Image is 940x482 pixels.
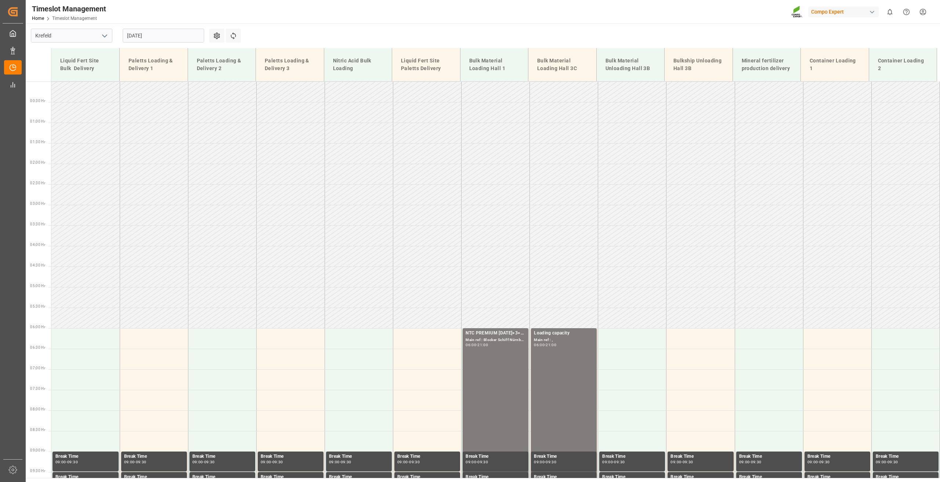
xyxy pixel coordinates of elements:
div: - [134,460,135,464]
span: 06:00 Hr [30,325,45,329]
span: 00:30 Hr [30,99,45,103]
div: Break Time [807,453,867,460]
span: 01:30 Hr [30,140,45,144]
div: - [66,460,67,464]
div: - [340,460,341,464]
span: 02:30 Hr [30,181,45,185]
div: - [886,460,887,464]
div: - [818,460,819,464]
span: 04:30 Hr [30,263,45,267]
button: show 0 new notifications [882,4,898,20]
div: Break Time [192,474,252,481]
span: 01:00 Hr [30,119,45,123]
div: 06:00 [466,343,476,347]
img: Screenshot%202023-09-29%20at%2010.02.21.png_1712312052.png [791,6,803,18]
div: Break Time [466,453,525,460]
div: Break Time [534,453,594,460]
div: 09:00 [466,460,476,464]
button: Compo Expert [808,5,882,19]
div: 09:30 [614,460,625,464]
div: 09:30 [272,460,283,464]
div: Break Time [329,474,389,481]
div: - [681,460,682,464]
span: 07:00 Hr [30,366,45,370]
div: Break Time [534,474,594,481]
div: Break Time [124,474,184,481]
a: Home [32,16,44,21]
div: - [203,460,204,464]
div: Break Time [670,474,730,481]
input: Type to search/select [31,29,112,43]
div: 09:00 [397,460,408,464]
div: 09:00 [670,460,681,464]
div: Break Time [602,474,662,481]
div: 09:00 [602,460,613,464]
div: 09:30 [136,460,147,464]
input: DD.MM.YYYY [123,29,204,43]
div: Bulk Material Loading Hall 1 [466,54,523,75]
div: - [476,460,477,464]
span: 05:30 Hr [30,304,45,308]
div: - [271,460,272,464]
div: Break Time [397,474,457,481]
div: Break Time [124,453,184,460]
div: - [545,460,546,464]
span: 02:00 Hr [30,160,45,164]
div: 09:30 [67,460,78,464]
span: 03:00 Hr [30,202,45,206]
div: 09:00 [329,460,340,464]
span: 09:30 Hr [30,469,45,473]
div: - [613,460,614,464]
div: Compo Expert [808,7,879,17]
div: 09:00 [807,460,818,464]
div: Break Time [602,453,662,460]
div: Paletts Loading & Delivery 1 [126,54,182,75]
div: Liquid Fert Site Bulk Delivery [57,54,113,75]
div: Break Time [876,453,936,460]
span: 03:30 Hr [30,222,45,226]
div: Bulk Material Unloading Hall 3B [603,54,659,75]
span: 07:30 Hr [30,387,45,391]
button: Help Center [898,4,915,20]
button: open menu [99,30,110,41]
span: 06:30 Hr [30,345,45,349]
div: Container Loading 2 [875,54,931,75]
div: Break Time [397,453,457,460]
div: Timeslot Management [32,3,106,14]
div: Main ref : Blocker Schiff Nürnberg, 2000001109 [466,337,525,343]
div: 21:00 [546,343,556,347]
div: 09:30 [409,460,420,464]
div: Break Time [807,474,867,481]
div: Break Time [466,474,525,481]
div: 09:30 [477,460,488,464]
div: 06:00 [534,343,545,347]
div: 09:30 [204,460,215,464]
div: - [408,460,409,464]
div: Break Time [192,453,252,460]
div: 09:00 [192,460,203,464]
div: Loading capacity [534,330,594,337]
div: 09:30 [819,460,830,464]
div: 09:00 [534,460,545,464]
div: 09:30 [683,460,693,464]
div: Break Time [670,453,730,460]
div: NTC PREMIUM [DATE]+3+TE BULK [466,330,525,337]
div: Break Time [55,453,116,460]
div: 09:30 [887,460,898,464]
div: Liquid Fert Site Paletts Delivery [398,54,454,75]
div: 09:00 [739,460,750,464]
div: 09:00 [124,460,135,464]
div: Paletts Loading & Delivery 3 [262,54,318,75]
div: - [545,343,546,347]
span: 09:00 Hr [30,448,45,452]
div: Main ref : , [534,337,594,343]
div: 09:30 [546,460,556,464]
div: Break Time [876,474,936,481]
div: Bulk Material Loading Hall 3C [534,54,590,75]
div: Paletts Loading & Delivery 2 [194,54,250,75]
span: 04:00 Hr [30,243,45,247]
div: Container Loading 1 [807,54,863,75]
div: 21:00 [477,343,488,347]
div: Bulkship Unloading Hall 3B [670,54,727,75]
div: Break Time [329,453,389,460]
